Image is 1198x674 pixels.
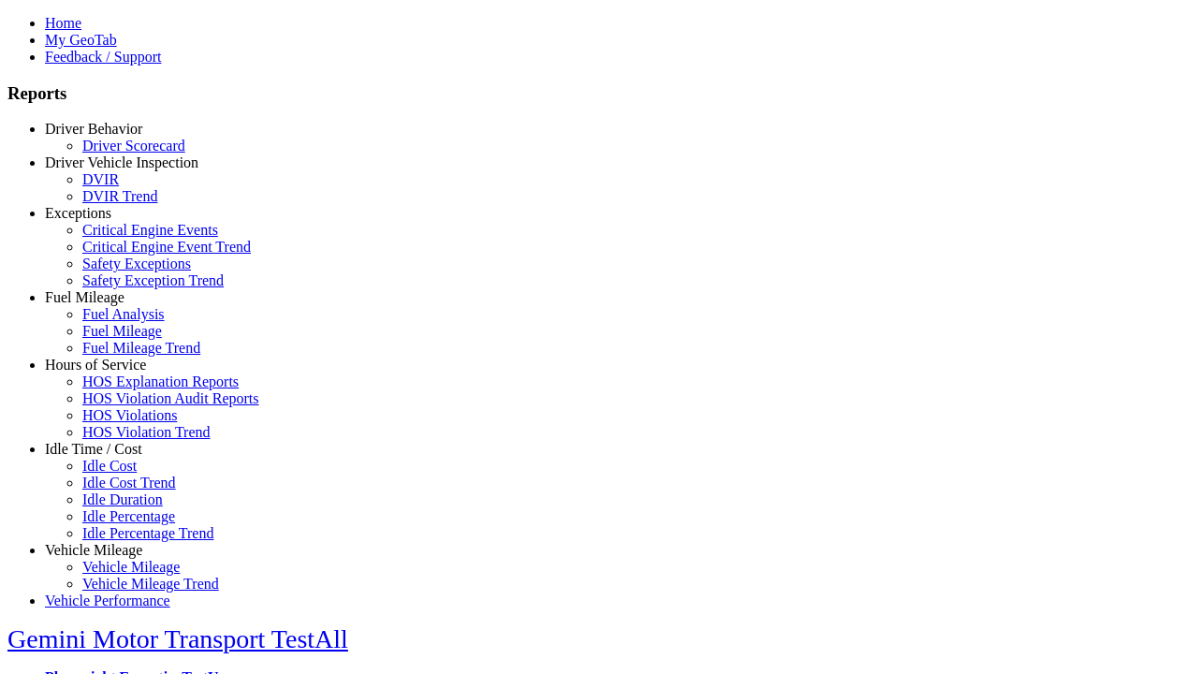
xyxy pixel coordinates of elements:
[82,239,251,255] a: Critical Engine Event Trend
[45,542,142,558] a: Vehicle Mileage
[45,593,170,608] a: Vehicle Performance
[82,188,157,204] a: DVIR Trend
[45,289,124,305] a: Fuel Mileage
[82,374,239,389] a: HOS Explanation Reports
[82,407,177,423] a: HOS Violations
[82,424,211,440] a: HOS Violation Trend
[82,475,176,491] a: Idle Cost Trend
[45,357,146,373] a: Hours of Service
[82,559,180,575] a: Vehicle Mileage
[82,508,175,524] a: Idle Percentage
[82,222,218,238] a: Critical Engine Events
[82,256,191,271] a: Safety Exceptions
[82,491,163,507] a: Idle Duration
[82,390,259,406] a: HOS Violation Audit Reports
[7,83,1191,104] h3: Reports
[45,32,117,48] a: My GeoTab
[82,138,185,154] a: Driver Scorecard
[45,205,111,221] a: Exceptions
[82,458,137,474] a: Idle Cost
[82,171,119,187] a: DVIR
[82,576,219,592] a: Vehicle Mileage Trend
[45,121,142,137] a: Driver Behavior
[82,306,165,322] a: Fuel Analysis
[45,15,81,31] a: Home
[45,49,161,65] a: Feedback / Support
[45,441,142,457] a: Idle Time / Cost
[7,624,348,653] a: Gemini Motor Transport TestAll
[45,154,198,170] a: Driver Vehicle Inspection
[82,525,213,541] a: Idle Percentage Trend
[82,272,224,288] a: Safety Exception Trend
[82,340,200,356] a: Fuel Mileage Trend
[82,323,162,339] a: Fuel Mileage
